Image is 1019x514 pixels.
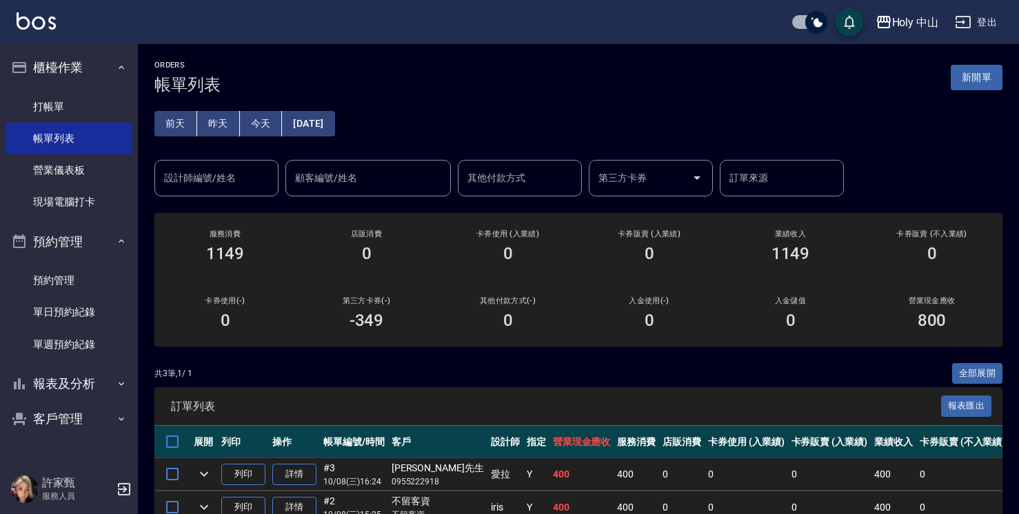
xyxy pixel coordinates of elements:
h3: 0 [645,244,654,263]
th: 展開 [190,426,218,458]
th: 設計師 [487,426,523,458]
h2: 其他付款方式(-) [454,296,562,305]
button: 客戶管理 [6,401,132,437]
td: 0 [788,458,871,491]
td: 400 [614,458,659,491]
h2: ORDERS [154,61,221,70]
h3: 0 [645,311,654,330]
th: 卡券使用 (入業績) [705,426,788,458]
a: 帳單列表 [6,123,132,154]
h2: 卡券使用 (入業績) [454,229,562,238]
button: 今天 [240,111,283,136]
button: Open [686,167,708,189]
a: 現場電腦打卡 [6,186,132,218]
th: 卡券販賣 (不入業績) [916,426,1009,458]
h2: 卡券販賣 (入業績) [595,229,703,238]
button: 前天 [154,111,197,136]
a: 新開單 [951,70,1002,83]
p: 服務人員 [42,490,112,502]
button: 登出 [949,10,1002,35]
th: 業績收入 [871,426,916,458]
button: 列印 [221,464,265,485]
h3: 1149 [771,244,810,263]
p: 10/08 (三) 16:24 [323,475,385,488]
button: 報表及分析 [6,366,132,402]
th: 卡券販賣 (入業績) [788,426,871,458]
a: 打帳單 [6,91,132,123]
h3: 帳單列表 [154,75,221,94]
h2: 卡券使用(-) [171,296,279,305]
td: 400 [549,458,614,491]
h3: 0 [362,244,372,263]
div: Holy 中山 [892,14,939,31]
td: Y [523,458,549,491]
td: 0 [659,458,705,491]
button: [DATE] [282,111,334,136]
h2: 業績收入 [736,229,845,238]
button: Holy 中山 [870,8,945,37]
h5: 許家甄 [42,476,112,490]
a: 營業儀表板 [6,154,132,186]
img: Person [11,475,39,503]
button: 昨天 [197,111,240,136]
a: 詳情 [272,464,316,485]
button: expand row [194,464,214,484]
th: 操作 [269,426,320,458]
h3: 服務消費 [171,229,279,238]
div: 不留客資 [392,494,484,508]
h3: 800 [918,311,947,330]
button: save [836,8,863,36]
p: 0955222918 [392,475,484,488]
h3: 0 [503,244,513,263]
th: 服務消費 [614,426,659,458]
p: 共 3 筆, 1 / 1 [154,367,192,380]
td: #3 [320,458,388,491]
h3: 0 [503,311,513,330]
h3: -349 [350,311,384,330]
button: 報表匯出 [941,395,992,417]
img: Logo [17,12,56,30]
th: 營業現金應收 [549,426,614,458]
h2: 營業現金應收 [878,296,986,305]
h3: 0 [927,244,937,263]
h2: 卡券販賣 (不入業績) [878,229,986,238]
a: 報表匯出 [941,399,992,412]
a: 預約管理 [6,265,132,296]
h2: 入金儲值 [736,296,845,305]
h2: 入金使用(-) [595,296,703,305]
button: 新開單 [951,65,1002,90]
td: 愛拉 [487,458,523,491]
td: 0 [705,458,788,491]
button: 全部展開 [952,363,1003,384]
h2: 第三方卡券(-) [312,296,421,305]
a: 單週預約紀錄 [6,329,132,360]
h3: 1149 [206,244,245,263]
span: 訂單列表 [171,400,941,413]
button: 預約管理 [6,224,132,260]
h2: 店販消費 [312,229,421,238]
a: 單日預約紀錄 [6,296,132,328]
div: [PERSON_NAME]先生 [392,461,484,475]
h3: 0 [221,311,230,330]
th: 店販消費 [659,426,705,458]
button: 櫃檯作業 [6,50,132,85]
h3: 0 [786,311,796,330]
th: 客戶 [388,426,487,458]
th: 指定 [523,426,549,458]
td: 0 [916,458,1009,491]
th: 列印 [218,426,269,458]
th: 帳單編號/時間 [320,426,388,458]
td: 400 [871,458,916,491]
